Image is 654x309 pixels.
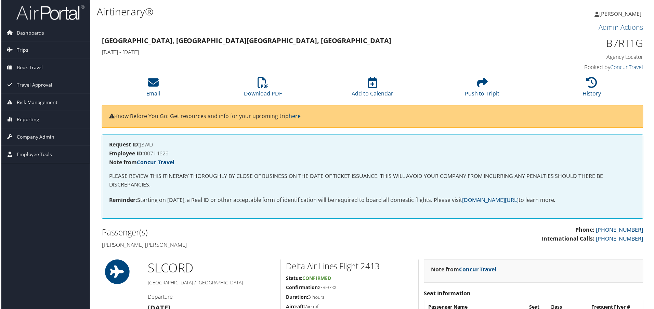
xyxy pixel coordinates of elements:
[289,113,301,120] a: here
[108,159,174,167] strong: Note from
[108,197,136,205] strong: Reminder:
[101,49,506,56] h4: [DATE] - [DATE]
[286,276,302,283] strong: Status:
[15,4,83,21] img: airportal-logo.png
[15,129,53,146] span: Company Admin
[432,267,497,274] strong: Note from
[600,23,645,32] a: Admin Actions
[516,36,645,51] h1: B7RT1G
[597,227,645,234] a: [PHONE_NUMBER]
[466,81,500,98] a: Push to Tripit
[286,295,414,302] h5: 3 hours
[596,3,650,24] a: [PERSON_NAME]
[15,24,43,41] span: Dashboards
[147,281,275,287] h5: [GEOGRAPHIC_DATA] / [GEOGRAPHIC_DATA]
[286,285,319,292] strong: Confirmation:
[108,150,143,158] strong: Employee ID:
[424,291,471,298] strong: Seat Information
[108,151,638,157] h4: 00714629
[108,172,638,190] p: PLEASE REVIEW THIS ITINERARY THOROUGHLY BY CLOSE OF BUSINESS ON THE DATE OF TICKET ISSUANCE. THIS...
[101,228,368,239] h2: Passenger(s)
[15,146,51,164] span: Employee Tools
[101,36,392,46] strong: [GEOGRAPHIC_DATA], [GEOGRAPHIC_DATA] [GEOGRAPHIC_DATA], [GEOGRAPHIC_DATA]
[286,262,414,273] h2: Delta Air Lines Flight 2413
[108,142,638,148] h4: J3WD
[352,81,394,98] a: Add to Calendar
[286,285,414,292] h5: GREG3X
[244,81,282,98] a: Download PDF
[101,242,368,249] h4: [PERSON_NAME] [PERSON_NAME]
[577,227,596,234] strong: Phone:
[612,64,645,71] a: Concur Travel
[460,267,497,274] a: Concur Travel
[108,141,139,149] strong: Request ID:
[302,276,331,283] span: Confirmed
[15,42,27,59] span: Trips
[286,295,308,301] strong: Duration:
[146,81,160,98] a: Email
[15,112,38,129] span: Reporting
[15,77,51,94] span: Travel Approval
[543,236,596,243] strong: International Calls:
[147,261,275,278] h1: SLC ORD
[516,53,645,61] h4: Agency Locator
[108,113,638,121] p: Know Before You Go: Get resources and info for your upcoming trip
[96,4,465,19] h1: Airtinerary®
[584,81,603,98] a: History
[601,10,643,17] span: [PERSON_NAME]
[15,59,42,76] span: Book Travel
[147,294,275,302] h4: Departure
[463,197,520,205] a: [DOMAIN_NAME][URL]
[516,64,645,71] h4: Booked by
[136,159,174,167] a: Concur Travel
[597,236,645,243] a: [PHONE_NUMBER]
[108,197,638,206] p: Starting on [DATE], a Real ID or other acceptable form of identification will be required to boar...
[15,94,56,111] span: Risk Management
